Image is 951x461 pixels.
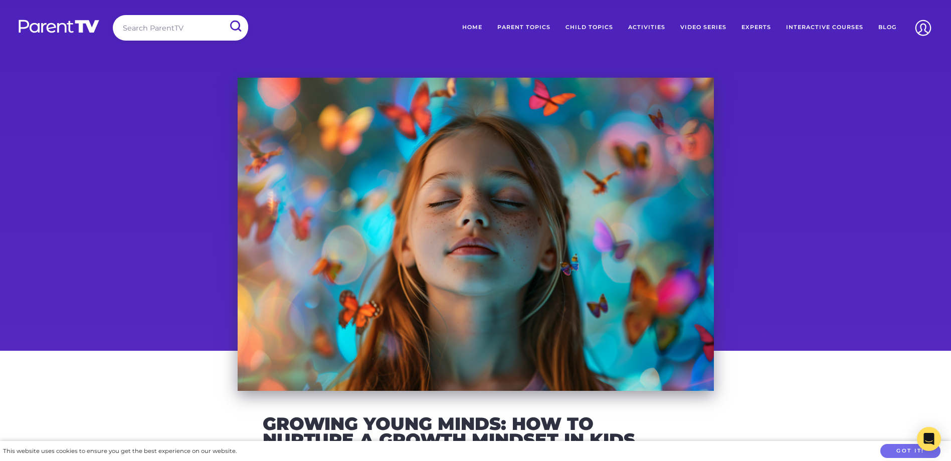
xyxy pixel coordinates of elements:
[558,15,621,40] a: Child Topics
[263,416,689,447] h2: Growing Young Minds: How to Nurture a Growth Mindset in Kids
[18,19,100,34] img: parenttv-logo-white.4c85aaf.svg
[917,427,941,451] div: Open Intercom Messenger
[673,15,734,40] a: Video Series
[222,15,248,38] input: Submit
[871,15,904,40] a: Blog
[880,444,940,458] button: Got it!
[490,15,558,40] a: Parent Topics
[621,15,673,40] a: Activities
[779,15,871,40] a: Interactive Courses
[113,15,248,41] input: Search ParentTV
[3,446,237,456] div: This website uses cookies to ensure you get the best experience on our website.
[734,15,779,40] a: Experts
[455,15,490,40] a: Home
[910,15,936,41] img: Account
